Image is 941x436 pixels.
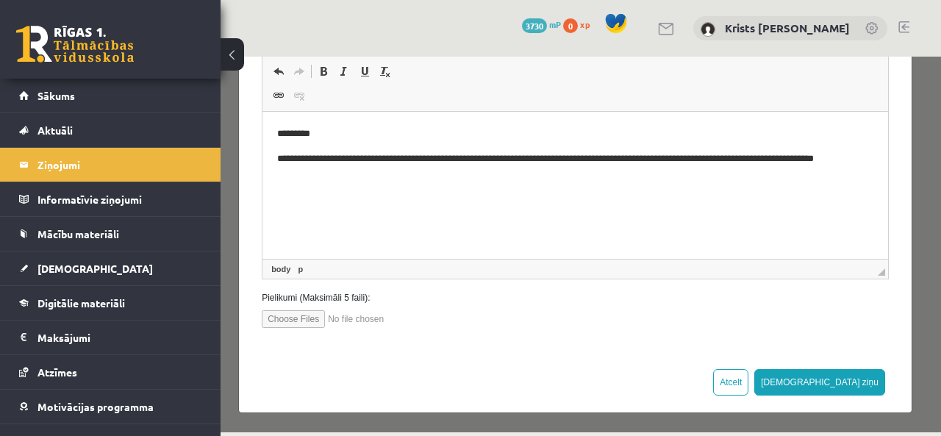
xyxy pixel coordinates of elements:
span: 0 [563,18,578,33]
span: Motivācijas programma [37,400,154,413]
a: [DEMOGRAPHIC_DATA] [19,251,202,285]
legend: Informatīvie ziņojumi [37,182,202,216]
span: Mērogot [657,212,665,219]
a: Atkārtot (vadīšanas taustiņš+Y) [68,5,89,24]
a: Digitālie materiāli [19,286,202,320]
span: 3730 [522,18,547,33]
a: Treknraksts (vadīšanas taustiņš+B) [93,5,113,24]
a: body elements [48,206,73,219]
a: Slīpraksts (vadīšanas taustiņš+I) [113,5,134,24]
a: Mācību materiāli [19,217,202,251]
a: Informatīvie ziņojumi [19,182,202,216]
a: Krists [PERSON_NAME] [725,21,850,35]
span: Sākums [37,89,75,102]
span: mP [549,18,561,30]
a: Noņemt stilus [154,5,175,24]
a: Atzīmes [19,355,202,389]
span: Mācību materiāli [37,227,119,240]
span: Atzīmes [37,365,77,379]
a: Ziņojumi [19,148,202,182]
a: 0 xp [563,18,597,30]
a: Saite (vadīšanas taustiņš+K) [48,29,68,49]
span: Aktuāli [37,124,73,137]
button: Atcelt [493,312,528,339]
legend: Maksājumi [37,321,202,354]
legend: Ziņojumi [37,148,202,182]
a: Rīgas 1. Tālmācības vidusskola [16,26,134,62]
a: Motivācijas programma [19,390,202,424]
img: Krists Andrejs Zeile [701,22,715,37]
a: Maksājumi [19,321,202,354]
button: [DEMOGRAPHIC_DATA] ziņu [534,312,665,339]
a: Atsaistīt [68,29,89,49]
span: xp [580,18,590,30]
a: p elements [74,206,85,219]
span: [DEMOGRAPHIC_DATA] [37,262,153,275]
a: Pasvītrojums (vadīšanas taustiņš+U) [134,5,154,24]
a: Aktuāli [19,113,202,147]
label: Pielikumi (Maksimāli 5 faili): [30,235,679,248]
a: Sākums [19,79,202,112]
span: Digitālie materiāli [37,296,125,310]
iframe: Bagātinātā teksta redaktors, wiswyg-editor-47364054210220-1756739545-833 [42,55,668,202]
a: 3730 mP [522,18,561,30]
a: Atcelt (vadīšanas taustiņš+Z) [48,5,68,24]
